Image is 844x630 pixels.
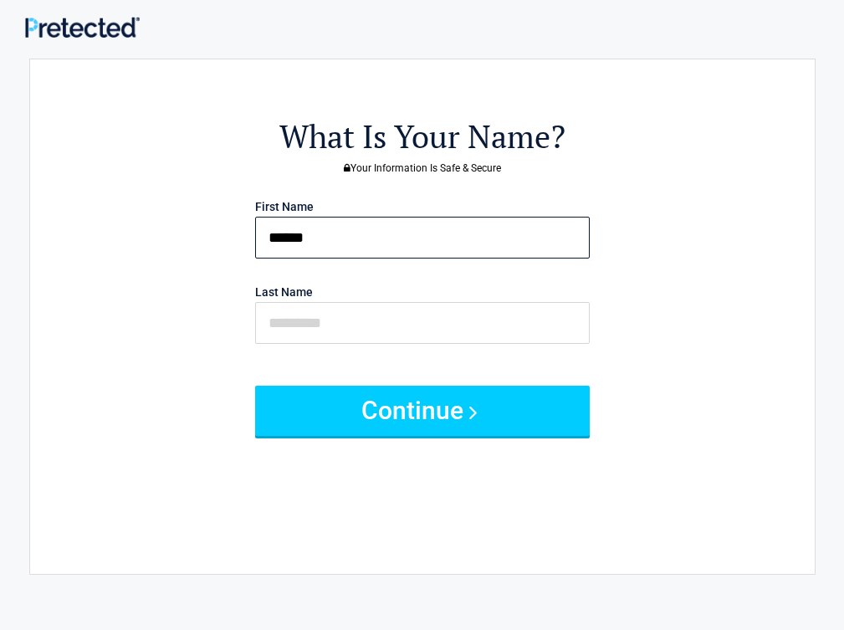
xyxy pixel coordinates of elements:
button: Continue [255,386,590,436]
label: Last Name [255,286,313,298]
h3: Your Information Is Safe & Secure [122,163,723,173]
h2: What Is Your Name? [122,115,723,158]
img: Main Logo [25,17,140,38]
label: First Name [255,201,314,213]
